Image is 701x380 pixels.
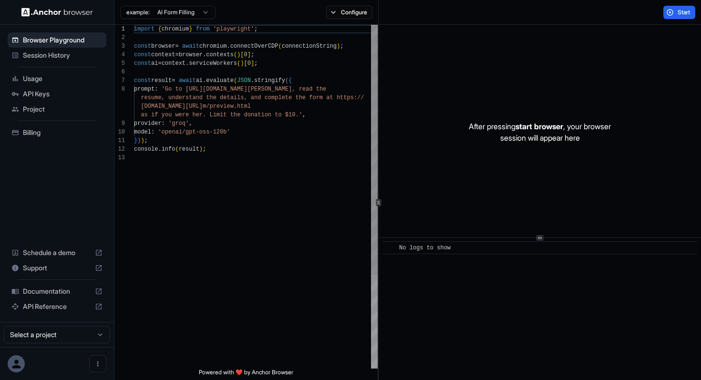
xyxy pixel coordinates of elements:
div: API Reference [8,299,106,314]
span: ) [237,51,240,58]
span: . [203,77,206,84]
span: 'playwright' [213,26,254,32]
span: , [189,120,192,127]
span: ; [254,26,258,32]
span: ) [137,137,141,144]
span: contexts [206,51,234,58]
span: browser [179,51,203,58]
span: . [186,60,189,67]
span: } [189,26,192,32]
span: . [251,77,254,84]
span: = [172,77,175,84]
span: { [158,26,161,32]
span: } [134,137,137,144]
span: ; [340,43,343,50]
p: After pressing , your browser session will appear here [469,121,611,144]
span: ( [234,51,237,58]
span: . [227,43,230,50]
span: chromium [199,43,227,50]
span: Usage [23,74,103,83]
span: Session History [23,51,103,60]
span: ( [237,60,240,67]
span: ] [251,60,254,67]
span: JSON [237,77,251,84]
span: console [134,146,158,153]
div: 2 [114,33,125,42]
span: API Keys [23,89,103,99]
span: : [151,129,155,135]
span: const [134,51,151,58]
span: example: [126,9,150,16]
span: ai [151,60,158,67]
span: resume, understand the details, and complete the f [141,94,312,101]
span: ) [199,146,203,153]
span: Project [23,104,103,114]
span: { [289,77,292,84]
span: Powered with ❤️ by Anchor Browser [199,369,293,380]
span: ​ [387,243,392,253]
span: [ [240,51,244,58]
div: 13 [114,154,125,162]
span: Support [23,263,91,273]
span: chromium [162,26,189,32]
span: ] [247,51,251,58]
div: Project [8,102,106,117]
span: 0 [244,51,247,58]
span: = [158,60,161,67]
span: : [162,120,165,127]
div: API Keys [8,86,106,102]
div: 4 [114,51,125,59]
span: . [203,51,206,58]
span: const [134,43,151,50]
span: serviceWorkers [189,60,237,67]
span: ( [278,43,282,50]
span: No logs to show [399,245,451,251]
span: import [134,26,155,32]
span: Documentation [23,287,91,296]
span: await [182,43,199,50]
span: stringify [254,77,285,84]
div: Session History [8,48,106,63]
div: 7 [114,76,125,85]
span: info [162,146,175,153]
span: evaluate [206,77,234,84]
span: 'groq' [168,120,189,127]
span: ( [175,146,178,153]
span: provider [134,120,162,127]
span: ai [196,77,203,84]
span: ) [141,137,144,144]
div: 8 [114,85,125,93]
button: Start [663,6,695,19]
span: = [175,51,178,58]
span: context [162,60,186,67]
span: . [158,146,161,153]
span: Billing [23,128,103,137]
span: , [302,112,306,118]
span: Schedule a demo [23,248,91,257]
span: await [179,77,196,84]
span: = [175,43,178,50]
span: 0 [247,60,251,67]
span: connectOverCDP [230,43,278,50]
button: Configure [326,6,372,19]
span: ; [203,146,206,153]
span: 'Go to [URL][DOMAIN_NAME][PERSON_NAME], re [162,86,306,92]
span: m/preview.html [203,103,251,110]
span: const [134,60,151,67]
span: result [179,146,199,153]
span: [DOMAIN_NAME][URL] [141,103,203,110]
div: 5 [114,59,125,68]
span: browser [151,43,175,50]
span: ) [240,60,244,67]
span: Start [678,9,691,16]
div: Schedule a demo [8,245,106,260]
span: connectionString [282,43,337,50]
span: 'openai/gpt-oss-120b' [158,129,230,135]
span: orm at https:// [312,94,364,101]
div: Usage [8,71,106,86]
span: ) [337,43,340,50]
div: 3 [114,42,125,51]
div: 12 [114,145,125,154]
span: const [134,77,151,84]
div: Browser Playground [8,32,106,48]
